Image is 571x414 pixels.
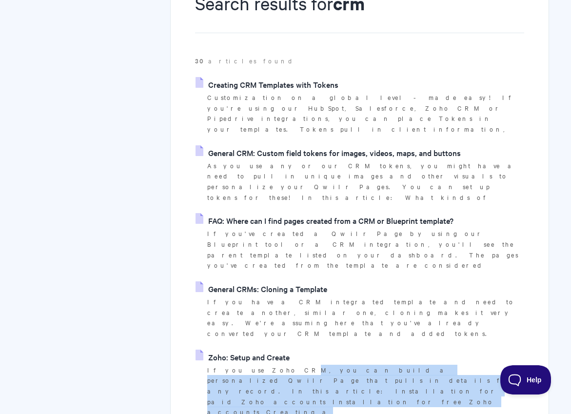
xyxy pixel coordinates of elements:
[196,213,453,228] a: FAQ: Where can I find pages created from a CRM or Blueprint template?
[195,56,524,66] p: articles found
[196,281,327,296] a: General CRMs: Cloning a Template
[207,228,524,271] p: If you've created a Qwilr Page by using our Blueprint tool or a CRM integration, you'll see the p...
[500,365,551,394] iframe: Toggle Customer Support
[196,77,338,92] a: Creating CRM Templates with Tokens
[207,160,524,203] p: As you use any or our CRM tokens, you might have a need to pull in unique images and other visual...
[207,92,524,135] p: Customization on a global level - made easy! If you're using our HubSpot, Salesforce, Zoho CRM or...
[196,350,290,364] a: Zoho: Setup and Create
[195,56,208,65] strong: 30
[196,145,461,160] a: General CRM: Custom field tokens for images, videos, maps, and buttons
[207,296,524,339] p: If you have a CRM integrated template and need to create another, similar one, cloning makes it v...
